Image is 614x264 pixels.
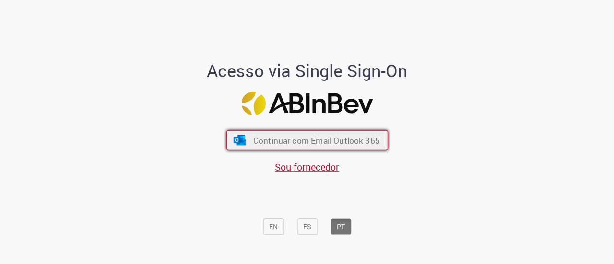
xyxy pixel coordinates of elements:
img: Logo ABInBev [241,92,373,115]
button: ícone Azure/Microsoft 360 Continuar com Email Outlook 365 [226,130,388,150]
a: Sou fornecedor [275,161,339,173]
button: ES [297,218,318,235]
button: PT [331,218,351,235]
img: ícone Azure/Microsoft 360 [233,135,247,146]
span: Continuar com Email Outlook 365 [253,135,379,146]
button: EN [263,218,284,235]
h1: Acesso via Single Sign-On [174,61,440,80]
